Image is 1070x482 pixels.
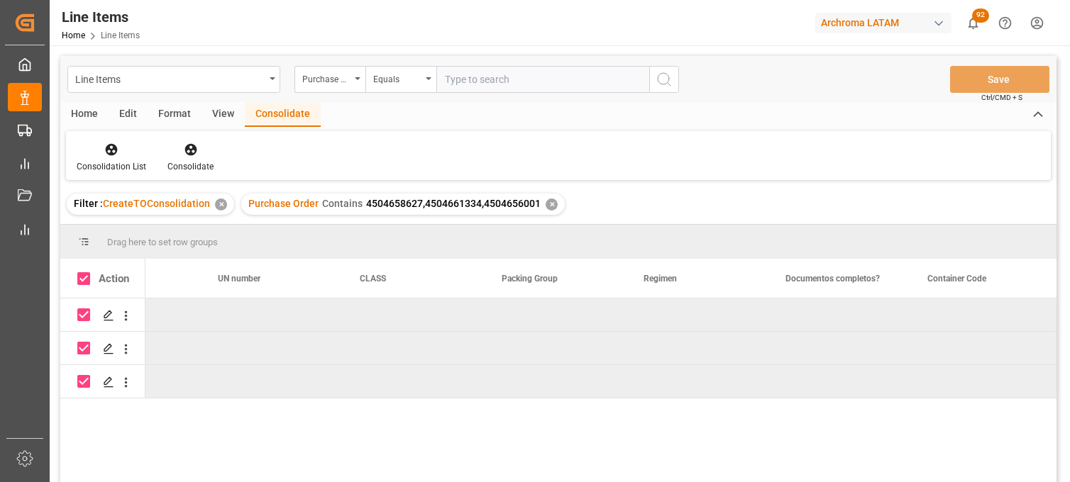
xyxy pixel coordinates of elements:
div: Archroma LATAM [815,13,952,33]
div: Consolidate [167,160,214,173]
div: Consolidate [245,103,321,127]
span: Purchase Order [248,198,319,209]
button: open menu [294,66,365,93]
span: 4504658627,4504661334,4504656001 [366,198,541,209]
button: Archroma LATAM [815,9,957,36]
button: search button [649,66,679,93]
span: Documentos completos? [785,274,880,284]
div: Press SPACE to deselect this row. [60,298,145,332]
div: Consolidation List [77,160,146,173]
button: Help Center [989,7,1021,39]
a: Home [62,30,85,40]
span: CreateTOConsolidation [103,198,210,209]
div: Equals [373,69,421,86]
div: Line Items [75,69,265,87]
div: ✕ [215,198,227,211]
span: UN number [218,274,260,284]
span: CLASS [360,274,386,284]
span: Regimen [644,274,677,284]
div: Press SPACE to deselect this row. [60,332,145,365]
div: Edit [109,103,148,127]
button: Save [950,66,1049,93]
span: 92 [972,9,989,23]
button: show 92 new notifications [957,7,989,39]
div: Action [99,272,129,285]
span: Ctrl/CMD + S [981,92,1022,103]
span: Contains [322,198,363,209]
span: Drag here to set row groups [107,237,218,247]
span: Container Code [927,274,986,284]
span: Packing Group [502,274,558,284]
div: Home [60,103,109,127]
div: Press SPACE to deselect this row. [60,365,145,398]
button: open menu [67,66,280,93]
div: Purchase Order [302,69,351,86]
div: Line Items [62,6,140,28]
div: Format [148,103,202,127]
button: open menu [365,66,436,93]
div: View [202,103,245,127]
input: Type to search [436,66,649,93]
span: Filter : [74,198,103,209]
div: ✕ [546,198,558,211]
